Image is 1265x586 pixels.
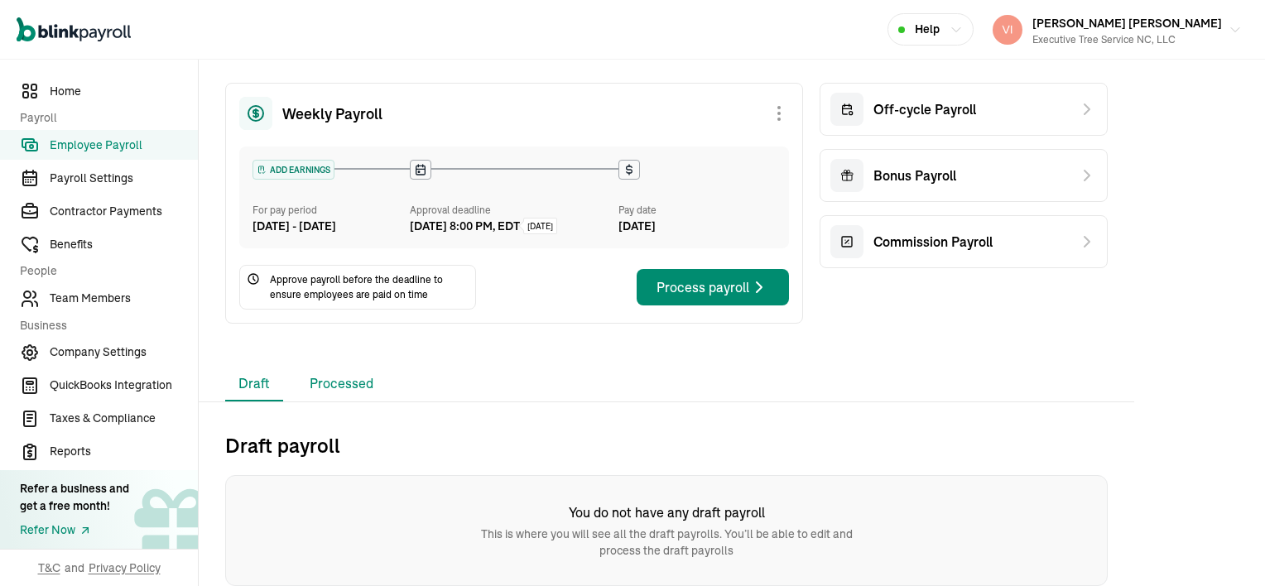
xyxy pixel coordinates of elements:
div: Refer a business and get a free month! [20,480,129,515]
span: Off-cycle Payroll [873,99,976,119]
span: T&C [38,560,60,576]
span: Approve payroll before the deadline to ensure employees are paid on time [270,272,469,302]
a: Refer Now [20,521,129,539]
div: For pay period [253,203,410,218]
span: Weekly Payroll [282,103,382,125]
button: Process payroll [637,269,789,305]
div: [DATE] 8:00 PM, EDT [410,218,520,235]
button: [PERSON_NAME] [PERSON_NAME]Executive Tree Service NC, LLC [986,9,1248,50]
div: Approval deadline [410,203,613,218]
span: Contractor Payments [50,203,198,220]
span: Payroll Settings [50,170,198,187]
button: Help [887,13,974,46]
span: [PERSON_NAME] [PERSON_NAME] [1032,16,1222,31]
span: People [20,262,188,280]
span: Team Members [50,290,198,307]
li: Draft [225,367,283,401]
span: Help [915,21,940,38]
span: Home [50,83,198,100]
span: Payroll [20,109,188,127]
nav: Global [17,6,131,54]
span: Employee Payroll [50,137,198,154]
span: [DATE] [527,220,553,233]
span: QuickBooks Integration [50,377,198,394]
span: Business [20,317,188,334]
span: Reports [50,443,198,460]
span: Benefits [50,236,198,253]
div: Executive Tree Service NC, LLC [1032,32,1222,47]
li: Processed [296,367,387,401]
span: Commission Payroll [873,232,993,252]
div: ADD EARNINGS [253,161,334,179]
div: Pay date [618,203,776,218]
p: This is where you will see all the draft payrolls. You’ll be able to edit and process the draft p... [468,526,865,559]
h6: You do not have any draft payroll [468,502,865,522]
span: Taxes & Compliance [50,410,198,427]
div: Process payroll [657,277,769,297]
span: Privacy Policy [89,560,161,576]
div: [DATE] [618,218,776,235]
h2: Draft payroll [225,432,1108,459]
span: Company Settings [50,343,198,361]
iframe: Chat Widget [1182,507,1265,586]
div: [DATE] - [DATE] [253,218,410,235]
span: Bonus Payroll [873,166,956,185]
